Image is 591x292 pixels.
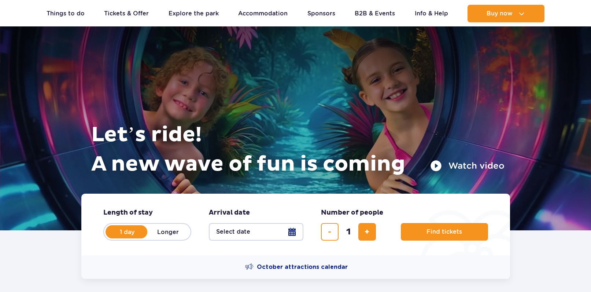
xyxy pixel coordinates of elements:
[147,224,189,240] label: Longer
[415,5,448,22] a: Info & Help
[169,5,219,22] a: Explore the park
[245,263,348,271] a: October attractions calendar
[81,194,510,255] form: Planning your visit to Park of Poland
[321,223,339,241] button: remove ticket
[426,229,462,235] span: Find tickets
[487,10,513,17] span: Buy now
[468,5,544,22] button: Buy now
[355,5,395,22] a: B2B & Events
[321,208,383,217] span: Number of people
[238,5,288,22] a: Accommodation
[401,223,488,241] button: Find tickets
[340,223,357,241] input: number of tickets
[209,223,303,241] button: Select date
[430,160,505,172] button: Watch video
[358,223,376,241] button: add ticket
[47,5,85,22] a: Things to do
[103,208,153,217] span: Length of stay
[106,224,148,240] label: 1 day
[257,263,348,271] span: October attractions calendar
[209,208,250,217] span: Arrival date
[307,5,335,22] a: Sponsors
[91,120,505,179] h1: Let’s ride! A new wave of fun is coming
[104,5,149,22] a: Tickets & Offer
